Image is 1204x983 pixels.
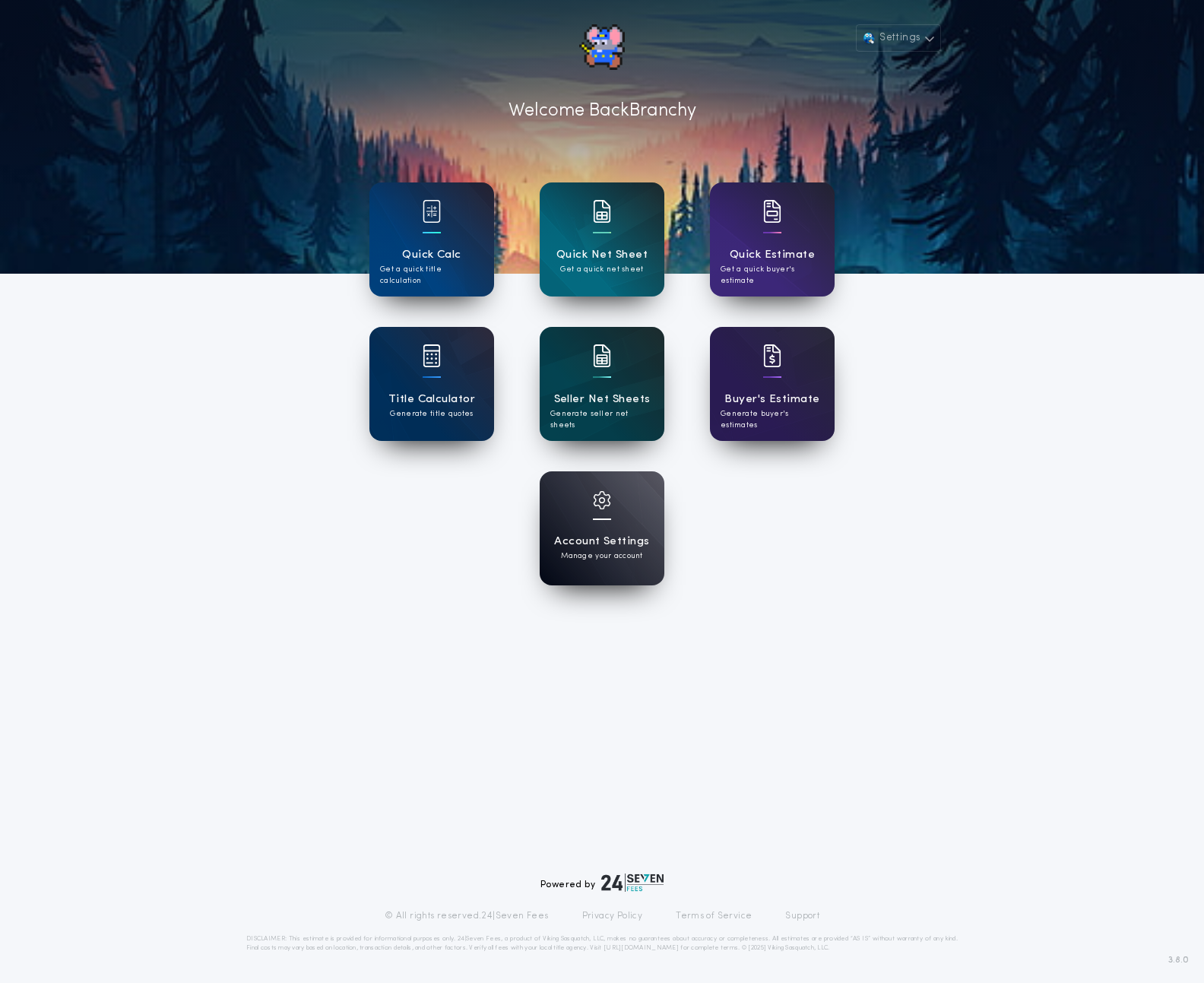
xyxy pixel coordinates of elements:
p: Get a quick buyer's estimate [721,264,824,287]
h1: Quick Estimate [730,246,816,264]
img: card icon [593,491,611,509]
div: Powered by [540,874,664,892]
img: user avatar [861,30,876,46]
a: Terms of Service [676,910,752,922]
h1: Buyer's Estimate [724,391,819,408]
a: card iconQuick EstimateGet a quick buyer's estimate [710,182,835,296]
a: card iconBuyer's EstimateGenerate buyer's estimates [710,327,835,441]
p: Welcome Back Branchy [509,97,696,125]
img: card icon [593,200,611,223]
img: card icon [763,344,781,367]
img: card icon [593,344,611,367]
a: [URL][DOMAIN_NAME] [604,945,679,951]
a: Privacy Policy [582,910,643,922]
p: DISCLAIMER: This estimate is provided for informational purposes only. 24|Seven Fees, a product o... [246,934,958,953]
a: card iconAccount SettingsManage your account [540,471,664,585]
img: card icon [423,200,441,223]
a: Support [785,910,819,922]
p: Get a quick net sheet [560,264,643,275]
button: Settings [856,24,941,52]
img: card icon [763,200,781,223]
h1: Account Settings [554,533,649,550]
img: account-logo [579,24,625,70]
p: Generate title quotes [390,408,473,420]
span: 3.8.0 [1168,953,1189,967]
a: card iconQuick Net SheetGet a quick net sheet [540,182,664,296]
a: card iconQuick CalcGet a quick title calculation [369,182,494,296]
img: logo [601,874,664,892]
p: Generate seller net sheets [550,408,654,431]
p: © All rights reserved. 24|Seven Fees [385,910,549,922]
p: Manage your account [561,550,642,562]
h1: Quick Calc [402,246,461,264]
h1: Seller Net Sheets [554,391,651,408]
img: card icon [423,344,441,367]
h1: Quick Net Sheet [556,246,648,264]
a: card iconTitle CalculatorGenerate title quotes [369,327,494,441]
a: card iconSeller Net SheetsGenerate seller net sheets [540,327,664,441]
h1: Title Calculator [388,391,475,408]
p: Get a quick title calculation [380,264,483,287]
p: Generate buyer's estimates [721,408,824,431]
